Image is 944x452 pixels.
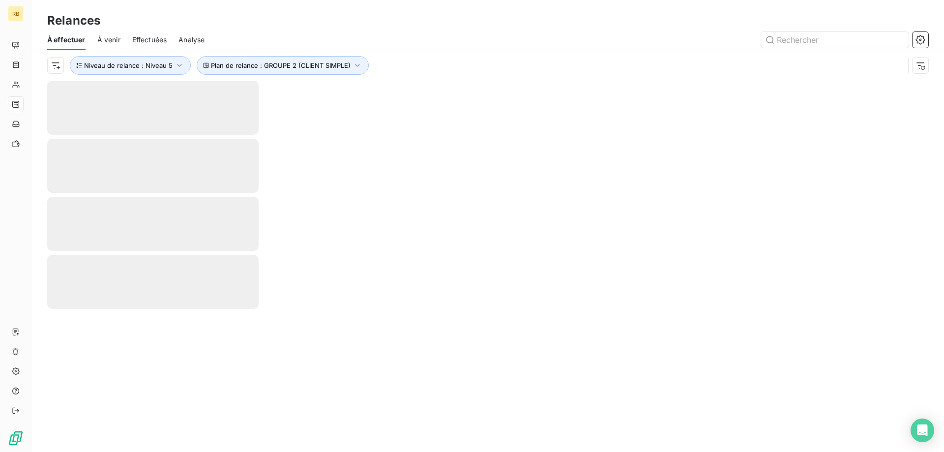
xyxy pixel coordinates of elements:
span: Niveau de relance : Niveau 5 [84,61,173,69]
div: Open Intercom Messenger [911,419,934,442]
button: Plan de relance : GROUPE 2 (CLIENT SIMPLE) [197,56,369,75]
span: Plan de relance : GROUPE 2 (CLIENT SIMPLE) [211,61,351,69]
div: RB [8,6,24,22]
span: Analyse [178,35,205,45]
span: Effectuées [132,35,167,45]
button: Niveau de relance : Niveau 5 [70,56,191,75]
h3: Relances [47,12,100,30]
span: À venir [97,35,120,45]
span: À effectuer [47,35,86,45]
input: Rechercher [761,32,909,48]
img: Logo LeanPay [8,430,24,446]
